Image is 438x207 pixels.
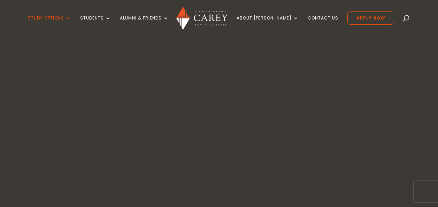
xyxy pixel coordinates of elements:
a: Students [80,16,111,32]
img: Carey Baptist College [176,7,228,30]
a: Contact Us [308,16,338,32]
a: Study Options [28,16,71,32]
a: Alumni & Friends [120,16,169,32]
a: About [PERSON_NAME] [237,16,299,32]
a: Apply Now [347,11,394,25]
